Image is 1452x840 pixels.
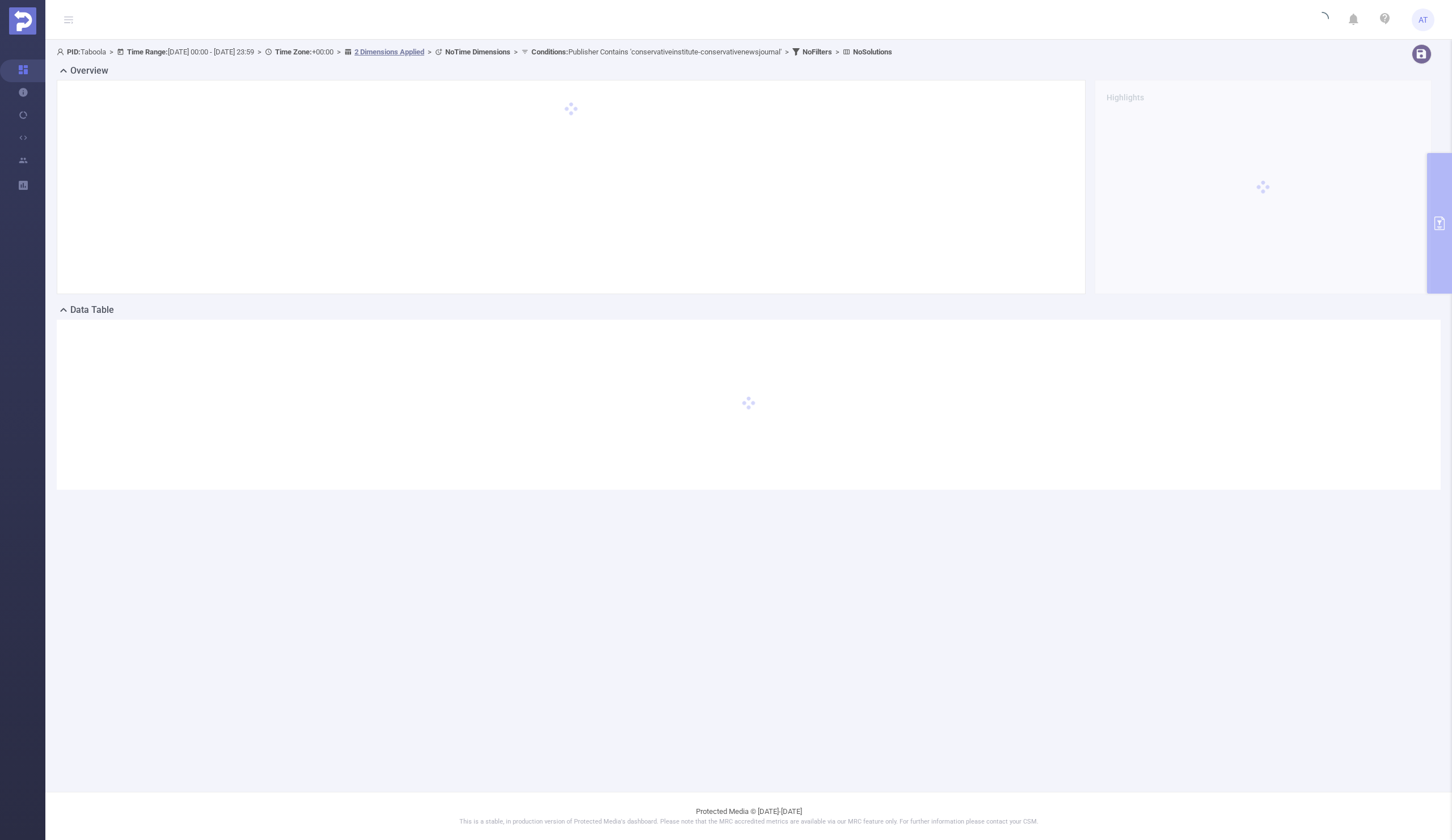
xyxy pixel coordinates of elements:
[334,48,344,56] span: >
[1315,12,1329,28] i: icon: loading
[510,48,521,56] span: >
[67,48,81,56] b: PID:
[9,7,36,35] img: Protected Media
[106,48,117,56] span: >
[70,64,108,78] h2: Overview
[531,48,782,56] span: Publisher Contains 'conservativeinstitute-conservativenewsjournal'
[254,48,265,56] span: >
[45,792,1452,840] footer: Protected Media © [DATE]-[DATE]
[74,817,1424,827] p: This is a stable, in production version of Protected Media's dashboard. Please note that the MRC ...
[803,48,832,56] b: No Filters
[354,48,424,56] u: 2 Dimensions Applied
[57,48,67,56] i: icon: user
[424,48,435,56] span: >
[127,48,168,56] b: Time Range:
[445,48,510,56] b: No Time Dimensions
[275,48,312,56] b: Time Zone:
[832,48,843,56] span: >
[57,48,892,56] span: Taboola [DATE] 00:00 - [DATE] 23:59 +00:00
[531,48,568,56] b: Conditions :
[1419,9,1428,31] span: AT
[782,48,792,56] span: >
[853,48,892,56] b: No Solutions
[70,303,114,317] h2: Data Table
